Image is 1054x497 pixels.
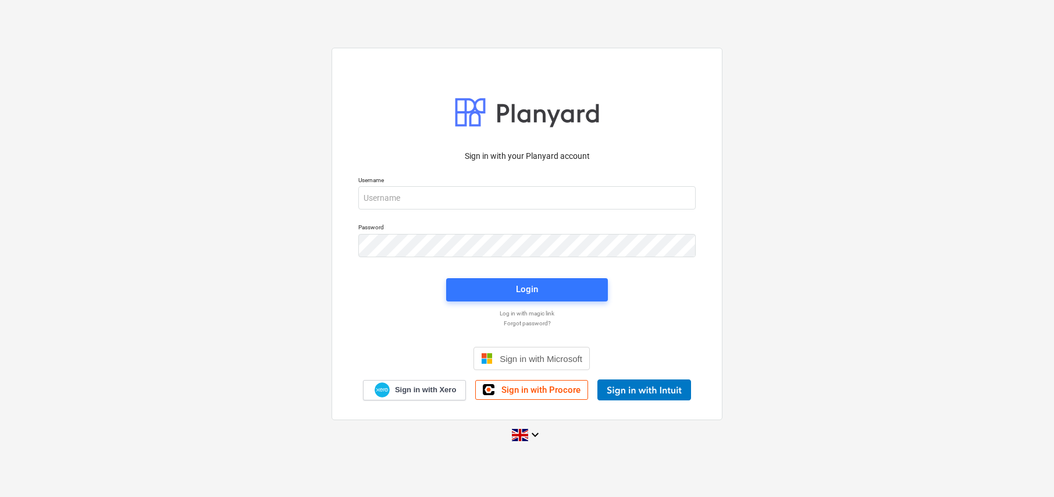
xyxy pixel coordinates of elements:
span: Sign in with Procore [501,385,581,395]
i: keyboard_arrow_down [528,428,542,442]
input: Username [358,186,696,210]
a: Sign in with Procore [475,380,588,400]
img: Microsoft logo [481,353,493,364]
p: Sign in with your Planyard account [358,150,696,162]
a: Forgot password? [352,319,702,327]
button: Login [446,278,608,301]
span: Sign in with Microsoft [500,354,582,364]
span: Sign in with Xero [395,385,456,395]
div: Login [516,282,538,297]
img: Xero logo [375,382,390,398]
p: Password [358,223,696,233]
p: Username [358,176,696,186]
a: Sign in with Xero [363,380,467,400]
a: Log in with magic link [352,310,702,317]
